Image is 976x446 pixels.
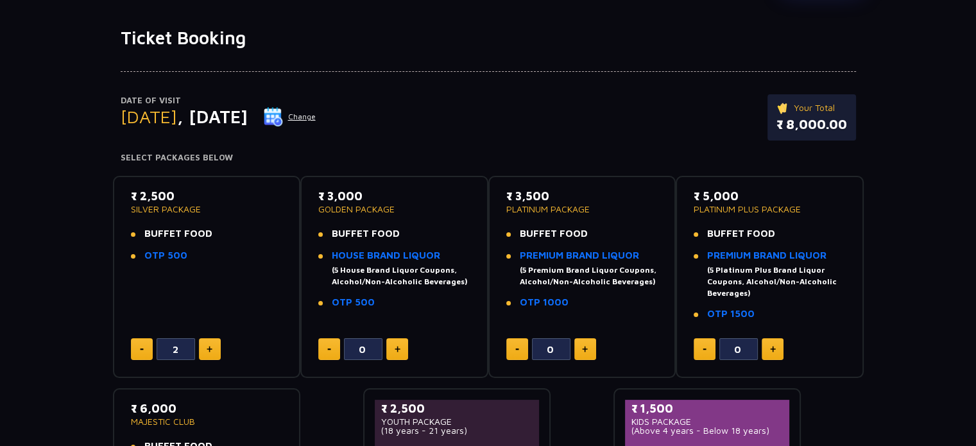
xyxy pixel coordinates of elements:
img: minus [140,348,144,350]
h1: Ticket Booking [121,27,856,49]
button: Change [263,107,316,127]
p: (Above 4 years - Below 18 years) [631,426,783,435]
div: (5 House Brand Liquor Coupons, Alcohol/Non-Alcoholic Beverages) [332,264,470,287]
img: plus [582,346,588,352]
p: ₹ 8,000.00 [776,115,847,134]
span: BUFFET FOOD [520,228,588,239]
h4: Select Packages Below [121,153,856,163]
p: YOUTH PACKAGE [381,417,533,426]
p: ₹ 5,000 [694,187,846,205]
p: GOLDEN PACKAGE [318,205,470,214]
span: BUFFET FOOD [332,228,400,239]
p: ₹ 6,000 [131,400,283,417]
p: Date of Visit [121,94,316,107]
a: PREMIUM BRAND LIQUOR [707,250,826,261]
img: ticket [776,101,790,115]
div: (5 Premium Brand Liquor Coupons, Alcohol/Non-Alcoholic Beverages) [520,264,658,287]
span: [DATE] [121,106,177,127]
p: KIDS PACKAGE [631,417,783,426]
span: BUFFET FOOD [707,228,775,239]
p: Your Total [776,101,847,115]
img: plus [395,346,400,352]
p: PLATINUM PLUS PACKAGE [694,205,846,214]
p: ₹ 3,500 [506,187,658,205]
p: ₹ 1,500 [631,400,783,417]
a: OTP 500 [332,296,375,307]
p: SILVER PACKAGE [131,205,283,214]
p: (18 years - 21 years) [381,426,533,435]
p: ₹ 2,500 [131,187,283,205]
p: MAJESTIC CLUB [131,417,283,426]
img: minus [515,348,519,350]
img: plus [770,346,776,352]
p: ₹ 3,000 [318,187,470,205]
div: (5 Platinum Plus Brand Liquor Coupons, Alcohol/Non-Alcoholic Beverages) [707,264,846,299]
p: PLATINUM PACKAGE [506,205,658,214]
p: ₹ 2,500 [381,400,533,417]
a: HOUSE BRAND LIQUOR [332,250,440,261]
a: OTP 1000 [520,296,569,307]
a: OTP 1500 [707,308,755,319]
a: PREMIUM BRAND LIQUOR [520,250,639,261]
span: , [DATE] [177,106,248,127]
img: minus [327,348,331,350]
img: minus [703,348,706,350]
span: BUFFET FOOD [144,228,212,239]
a: OTP 500 [144,250,187,261]
img: plus [207,346,212,352]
